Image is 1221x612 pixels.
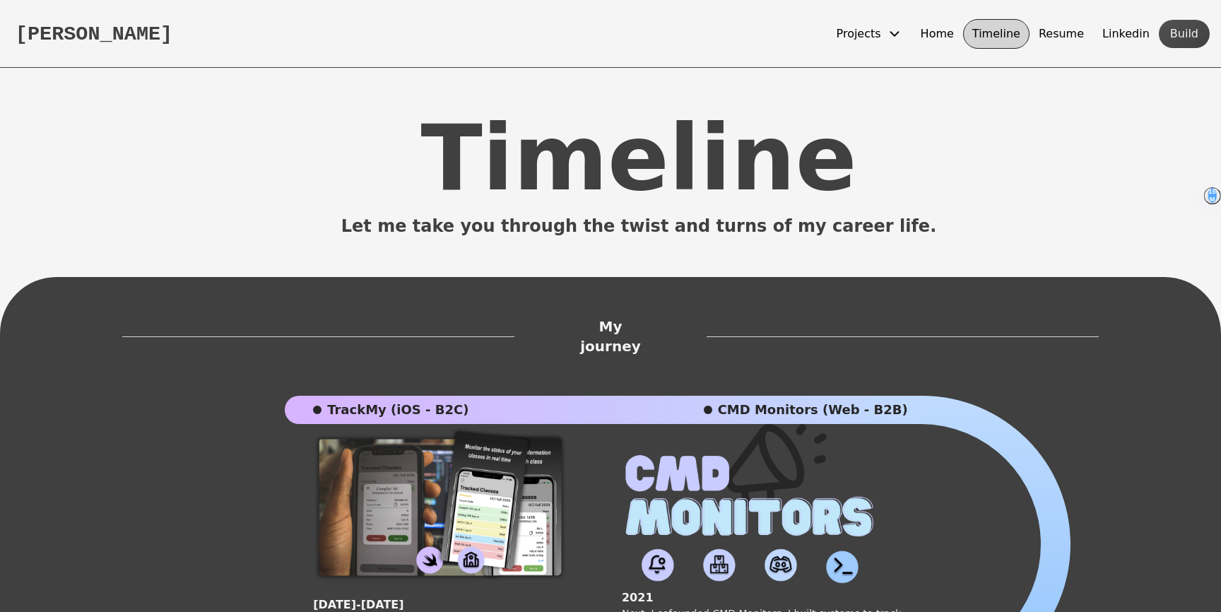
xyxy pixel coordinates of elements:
button: Resume [1030,19,1093,49]
button: [PERSON_NAME] [16,21,172,45]
span: TrackMy (iOS - B2C) [327,400,468,420]
span: CMD Monitors (Web - B2B) [718,400,908,420]
img: TrackMy (iOS - B2C) [313,427,570,596]
span: My journey [571,317,650,356]
div: Timeline [57,113,1221,204]
span: Let me take you through the twist and turns of my career life. [341,215,937,237]
button: Build [1159,20,1210,48]
button: Projects [827,19,912,49]
button: Linkedin [1093,19,1159,49]
span: Projects [837,25,881,42]
button: Home [912,19,963,49]
img: CMD Monitors (Web - B2B) [622,420,879,589]
button: Timeline [963,19,1030,49]
div: 2021 [622,589,654,606]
